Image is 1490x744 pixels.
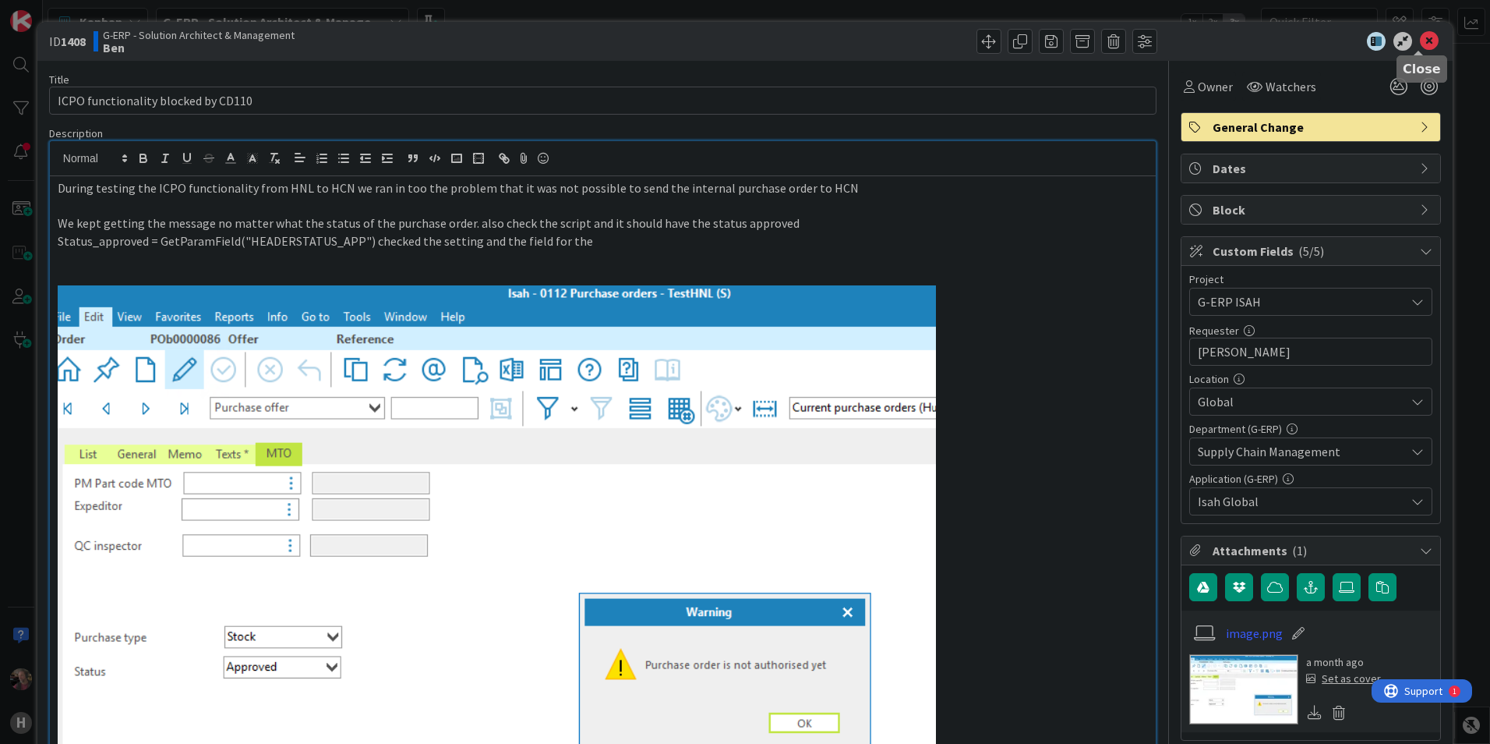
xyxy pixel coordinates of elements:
span: ID [49,32,86,51]
span: Owner [1198,77,1233,96]
p: During testing the ICPO functionality from HNL to HCN we ran in too the problem that it was not p... [58,179,1148,197]
a: image.png [1226,624,1283,643]
span: Watchers [1266,77,1316,96]
b: Ben [103,41,295,54]
div: a month ago [1306,654,1381,671]
div: 1 [81,6,85,19]
span: Attachments [1213,541,1412,560]
span: Custom Fields [1213,242,1412,260]
span: Isah Global [1198,492,1405,511]
h5: Close [1403,62,1441,76]
span: ( 1 ) [1292,543,1307,558]
p: We kept getting the message no matter what the status of the purchase order. also check the scrip... [58,214,1148,232]
div: Set as cover [1306,671,1381,687]
span: General Change [1213,118,1412,136]
span: Dates [1213,159,1412,178]
label: Title [49,73,69,87]
span: ( 5/5 ) [1298,243,1324,259]
p: Status_approved = GetParamField("HEADERSTATUS_APP") checked the setting and the field for the [58,232,1148,250]
span: Block [1213,200,1412,219]
span: Description [49,126,103,140]
b: 1408 [61,34,86,49]
div: Project [1189,274,1432,285]
div: Download [1306,703,1323,723]
span: Support [33,2,71,21]
input: type card name here... [49,87,1156,115]
span: Supply Chain Management [1198,442,1405,461]
span: G-ERP ISAH [1198,291,1397,313]
span: Global [1198,392,1405,411]
div: Department (G-ERP) [1189,423,1432,434]
span: G-ERP - Solution Architect & Management [103,29,295,41]
div: Application (G-ERP) [1189,473,1432,484]
div: Location [1189,374,1432,384]
label: Requester [1189,324,1239,338]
